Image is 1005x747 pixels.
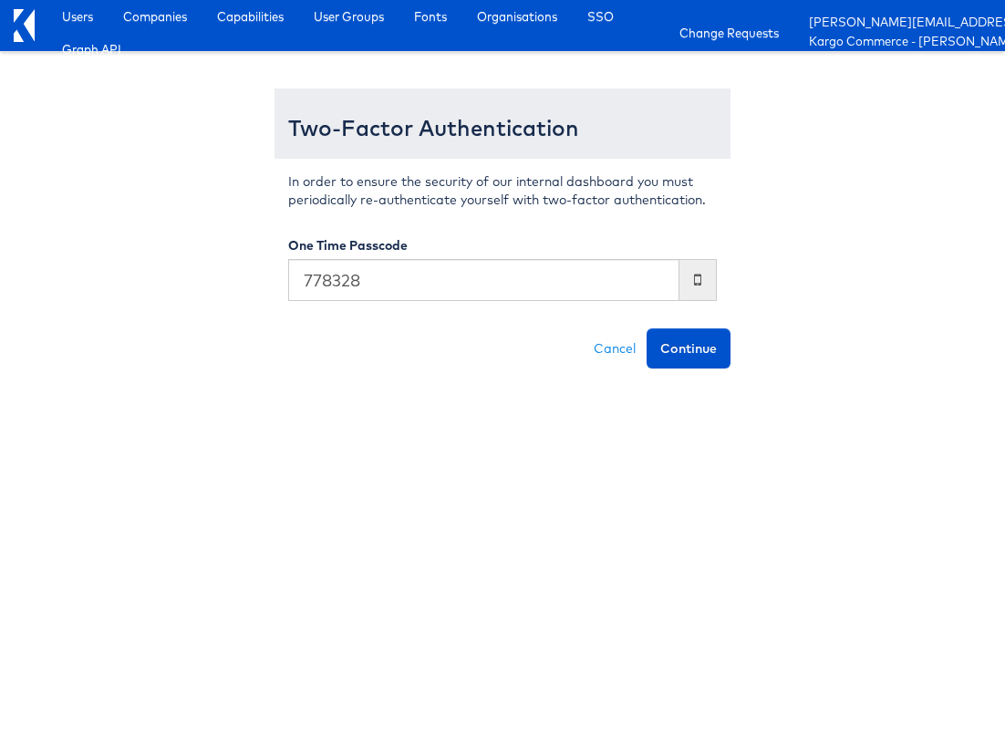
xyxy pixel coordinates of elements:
label: One Time Passcode [288,236,408,254]
a: Cancel [583,328,647,368]
span: Users [62,7,93,26]
span: Fonts [414,7,447,26]
p: In order to ensure the security of our internal dashboard you must periodically re-authenticate y... [288,172,717,209]
span: Organisations [477,7,557,26]
a: [PERSON_NAME][EMAIL_ADDRESS][PERSON_NAME][DOMAIN_NAME] [809,14,991,33]
input: Enter the code [288,259,679,301]
span: User Groups [314,7,384,26]
button: Continue [647,328,730,368]
span: Graph API [62,40,121,58]
span: SSO [587,7,614,26]
h3: Two-Factor Authentication [288,116,717,140]
span: Capabilities [217,7,284,26]
a: Change Requests [666,16,793,49]
span: Companies [123,7,187,26]
a: Kargo Commerce - [PERSON_NAME] [PERSON_NAME] Production [809,33,991,52]
a: Graph API [48,33,135,66]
